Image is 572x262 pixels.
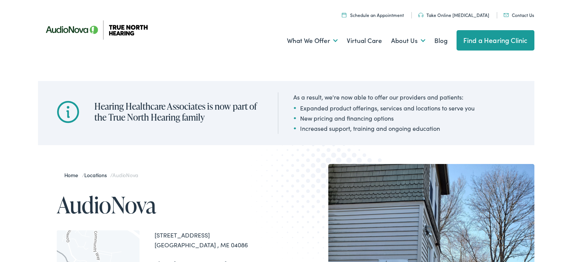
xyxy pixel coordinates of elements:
[418,12,489,18] a: Take Online [MEDICAL_DATA]
[347,27,382,55] a: Virtual Care
[504,13,509,17] img: Mail icon in color code ffb348, used for communication purposes
[84,171,110,179] a: Locations
[391,27,425,55] a: About Us
[293,113,475,123] li: New pricing and financing options
[94,101,263,123] h2: Hearing Healthcare Associates is now part of the True North Hearing family
[112,171,138,179] span: AudioNova
[293,103,475,112] li: Expanded product offerings, services and locations to serve you
[342,12,346,17] img: Icon symbolizing a calendar in color code ffb348
[418,13,423,17] img: Headphones icon in color code ffb348
[504,12,534,18] a: Contact Us
[64,171,82,179] a: Home
[155,230,286,250] div: [STREET_ADDRESS] [GEOGRAPHIC_DATA] , ME 04086
[293,124,475,133] li: Increased support, training and ongoing education
[342,12,404,18] a: Schedule an Appointment
[64,171,138,179] span: / /
[293,92,475,101] div: As a result, we're now able to offer our providers and patients:
[434,27,448,55] a: Blog
[287,27,338,55] a: What We Offer
[457,30,534,51] a: Find a Hearing Clinic
[57,192,286,217] h1: AudioNova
